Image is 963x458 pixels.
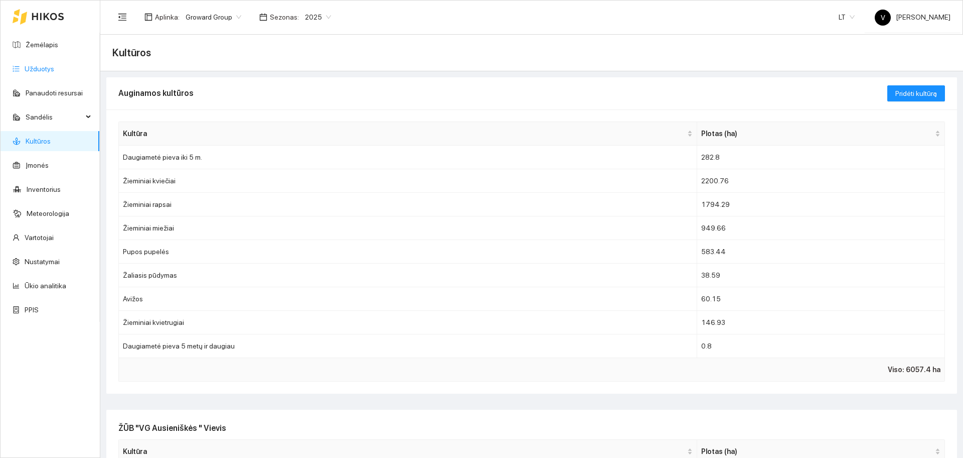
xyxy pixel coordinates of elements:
[186,10,241,25] span: Groward Group
[118,13,127,22] span: menu-fold
[875,13,950,21] span: [PERSON_NAME]
[25,234,54,242] a: Vartotojai
[697,311,945,334] td: 146.93
[697,240,945,264] td: 583.44
[112,7,132,27] button: menu-fold
[25,258,60,266] a: Nustatymai
[270,12,299,23] span: Sezonas :
[25,282,66,290] a: Ūkio analitika
[119,193,697,216] td: Žieminiai rapsai
[26,107,83,127] span: Sandėlis
[881,10,885,26] span: V
[118,422,945,434] h2: ŽŪB "VG Ausieniškės " Vievis
[119,264,697,287] td: Žaliasis pūdymas
[839,10,855,25] span: LT
[305,10,331,25] span: 2025
[27,209,69,217] a: Meteorologija
[144,13,152,21] span: layout
[701,446,933,457] span: Plotas (ha)
[118,79,887,107] div: Auginamos kultūros
[697,122,945,146] th: this column's title is Plotas (ha),this column is sortable
[119,146,697,169] td: Daugiametė pieva iki 5 m.
[25,306,39,314] a: PPIS
[697,264,945,287] td: 38.59
[697,169,945,193] td: 2200.76
[119,240,697,264] td: Pupos pupelės
[697,193,945,216] td: 1794.29
[26,89,83,97] a: Panaudoti resursai
[119,334,697,358] td: Daugiametė pieva 5 metų ir daugiau
[112,45,151,61] span: Kultūros
[155,12,180,23] span: Aplinka :
[895,88,937,99] span: Pridėti kultūrą
[697,287,945,311] td: 60.15
[26,161,49,169] a: Įmonės
[27,185,61,193] a: Inventorius
[697,216,945,240] td: 949.66
[123,446,685,457] span: Kultūra
[26,137,51,145] a: Kultūros
[119,287,697,311] td: Avižos
[119,169,697,193] td: Žieminiai kviečiai
[123,128,685,139] span: Kultūra
[697,334,945,358] td: 0.8
[25,65,54,73] a: Užduotys
[119,311,697,334] td: Žieminiai kvietrugiai
[259,13,267,21] span: calendar
[887,85,945,101] button: Pridėti kultūrą
[26,41,58,49] a: Žemėlapis
[697,146,945,169] td: 282.8
[888,364,940,375] span: Viso: 6057.4 ha
[701,128,933,139] span: Plotas (ha)
[119,122,697,146] th: this column's title is Kultūra,this column is sortable
[119,216,697,240] td: Žieminiai miežiai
